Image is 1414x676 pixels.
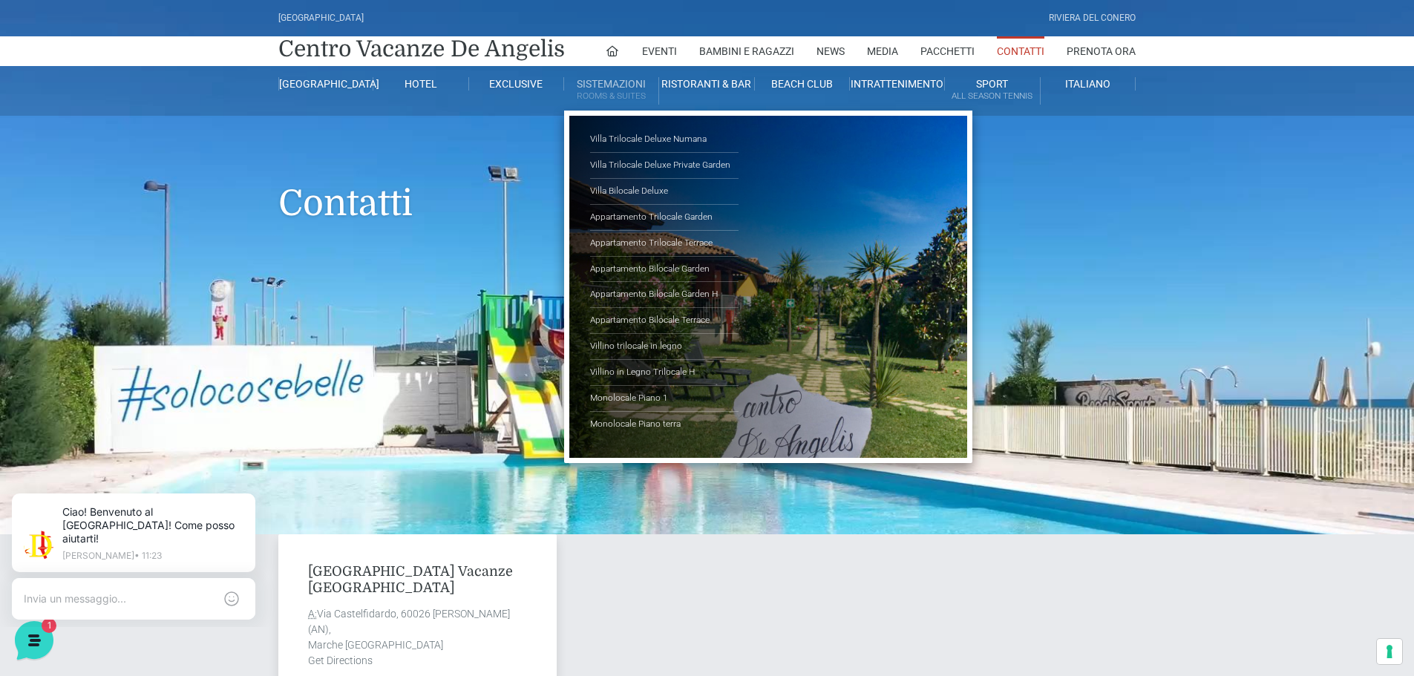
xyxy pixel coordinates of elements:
[128,497,168,511] p: Messaggi
[158,246,273,258] a: Apri Centro Assistenza
[997,36,1044,66] a: Contatti
[103,476,194,511] button: 1Messaggi
[308,564,527,596] h4: [GEOGRAPHIC_DATA] Vacanze [GEOGRAPHIC_DATA]
[590,205,739,231] a: Appartamento Trilocale Garden
[816,36,845,66] a: News
[469,77,564,91] a: Exclusive
[33,278,243,293] input: Cerca un articolo...
[308,606,527,669] address: Via Castelfidardo, 60026 [PERSON_NAME] (AN), Marche [GEOGRAPHIC_DATA] Get Directions
[24,187,273,217] button: Inizia una conversazione
[590,412,739,437] a: Monolocale Piano terra
[590,334,739,360] a: Villino trilocale in legno
[1049,11,1136,25] div: Riviera Del Conero
[564,89,658,103] small: Rooms & Suites
[590,153,739,179] a: Villa Trilocale Deluxe Private Garden
[590,386,739,412] a: Monolocale Piano 1
[12,476,103,511] button: Home
[755,77,850,91] a: Beach Club
[12,65,249,95] p: La nostra missione è rendere la tua esperienza straordinaria!
[590,231,739,257] a: Appartamento Trilocale Terrace
[132,119,273,131] a: [DEMOGRAPHIC_DATA] tutto
[850,77,945,91] a: Intrattenimento
[699,36,794,66] a: Bambini e Ragazzi
[564,77,659,105] a: SistemazioniRooms & Suites
[659,77,754,91] a: Ristoranti & Bar
[24,119,126,131] span: Le tue conversazioni
[71,30,252,70] p: Ciao! Benvenuto al [GEOGRAPHIC_DATA]! Come posso aiutarti!
[258,160,273,175] span: 1
[1067,36,1136,66] a: Prenota Ora
[1041,77,1136,91] a: Italiano
[278,116,1136,246] h1: Contatti
[96,196,219,208] span: Inizia una conversazione
[945,89,1039,103] small: All Season Tennis
[590,179,739,205] a: Villa Bilocale Deluxe
[24,246,116,258] span: Trova una risposta
[33,55,62,85] img: light
[62,160,227,175] p: Ciao! Benvenuto al [GEOGRAPHIC_DATA]! Come posso aiutarti!
[229,497,250,511] p: Aiuto
[590,282,739,308] a: Appartamento Bilocale Garden H
[278,34,565,64] a: Centro Vacanze De Angelis
[920,36,975,66] a: Pacchetti
[308,608,317,620] abbr: Address
[867,36,898,66] a: Media
[24,144,53,174] img: light
[1065,78,1110,90] span: Italiano
[12,618,56,663] iframe: Customerly Messenger Launcher
[590,257,739,283] a: Appartamento Bilocale Garden
[1377,639,1402,664] button: Le tue preferenze relative al consenso per le tecnologie di tracciamento
[373,77,468,91] a: Hotel
[148,475,159,485] span: 1
[236,142,273,156] p: 1 anno fa
[71,76,252,85] p: [PERSON_NAME] • 11:23
[642,36,677,66] a: Eventi
[278,77,373,91] a: [GEOGRAPHIC_DATA]
[12,12,249,59] h2: Ciao da De Angelis Resort 👋
[45,497,70,511] p: Home
[194,476,285,511] button: Aiuto
[590,127,739,153] a: Villa Trilocale Deluxe Numana
[590,308,739,334] a: Appartamento Bilocale Terrace
[278,11,364,25] div: [GEOGRAPHIC_DATA]
[62,142,227,157] span: [PERSON_NAME]
[18,137,279,181] a: [PERSON_NAME]Ciao! Benvenuto al [GEOGRAPHIC_DATA]! Come posso aiutarti!1 anno fa1
[945,77,1040,105] a: SportAll Season Tennis
[590,360,739,386] a: Villino in Legno Trilocale H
